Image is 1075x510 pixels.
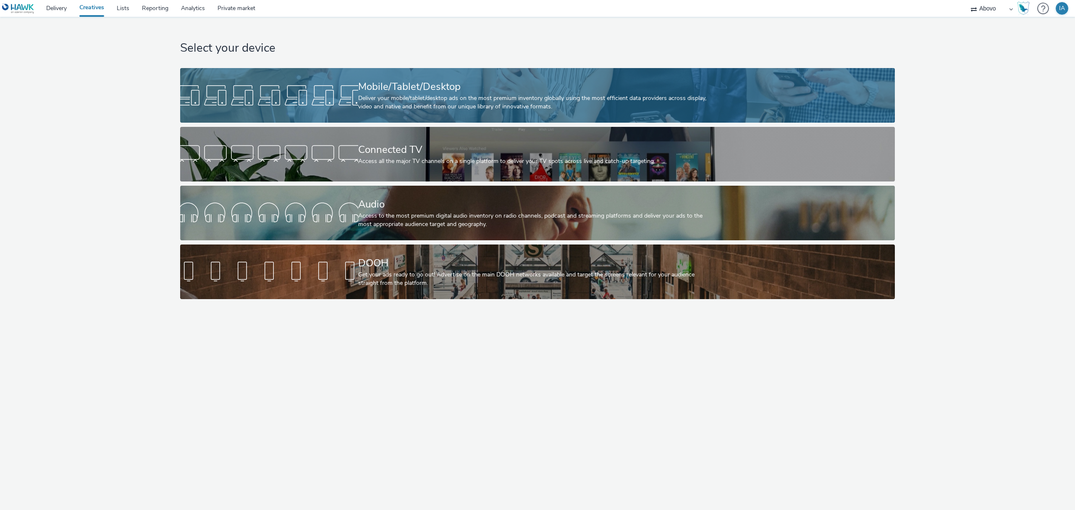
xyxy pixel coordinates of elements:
[180,127,895,181] a: Connected TVAccess all the major TV channels on a single platform to deliver your TV spots across...
[180,244,895,299] a: DOOHGet your ads ready to go out! Advertise on the main DOOH networks available and target the sc...
[358,197,714,212] div: Audio
[1017,2,1033,15] a: Hawk Academy
[358,79,714,94] div: Mobile/Tablet/Desktop
[358,271,714,288] div: Get your ads ready to go out! Advertise on the main DOOH networks available and target the screen...
[180,186,895,240] a: AudioAccess to the most premium digital audio inventory on radio channels, podcast and streaming ...
[358,157,714,166] div: Access all the major TV channels on a single platform to deliver your TV spots across live and ca...
[358,256,714,271] div: DOOH
[1059,2,1065,15] div: IA
[358,142,714,157] div: Connected TV
[180,68,895,123] a: Mobile/Tablet/DesktopDeliver your mobile/tablet/desktop ads on the most premium inventory globall...
[180,40,895,56] h1: Select your device
[2,3,34,14] img: undefined Logo
[358,212,714,229] div: Access to the most premium digital audio inventory on radio channels, podcast and streaming platf...
[358,94,714,111] div: Deliver your mobile/tablet/desktop ads on the most premium inventory globally using the most effi...
[1017,2,1030,15] img: Hawk Academy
